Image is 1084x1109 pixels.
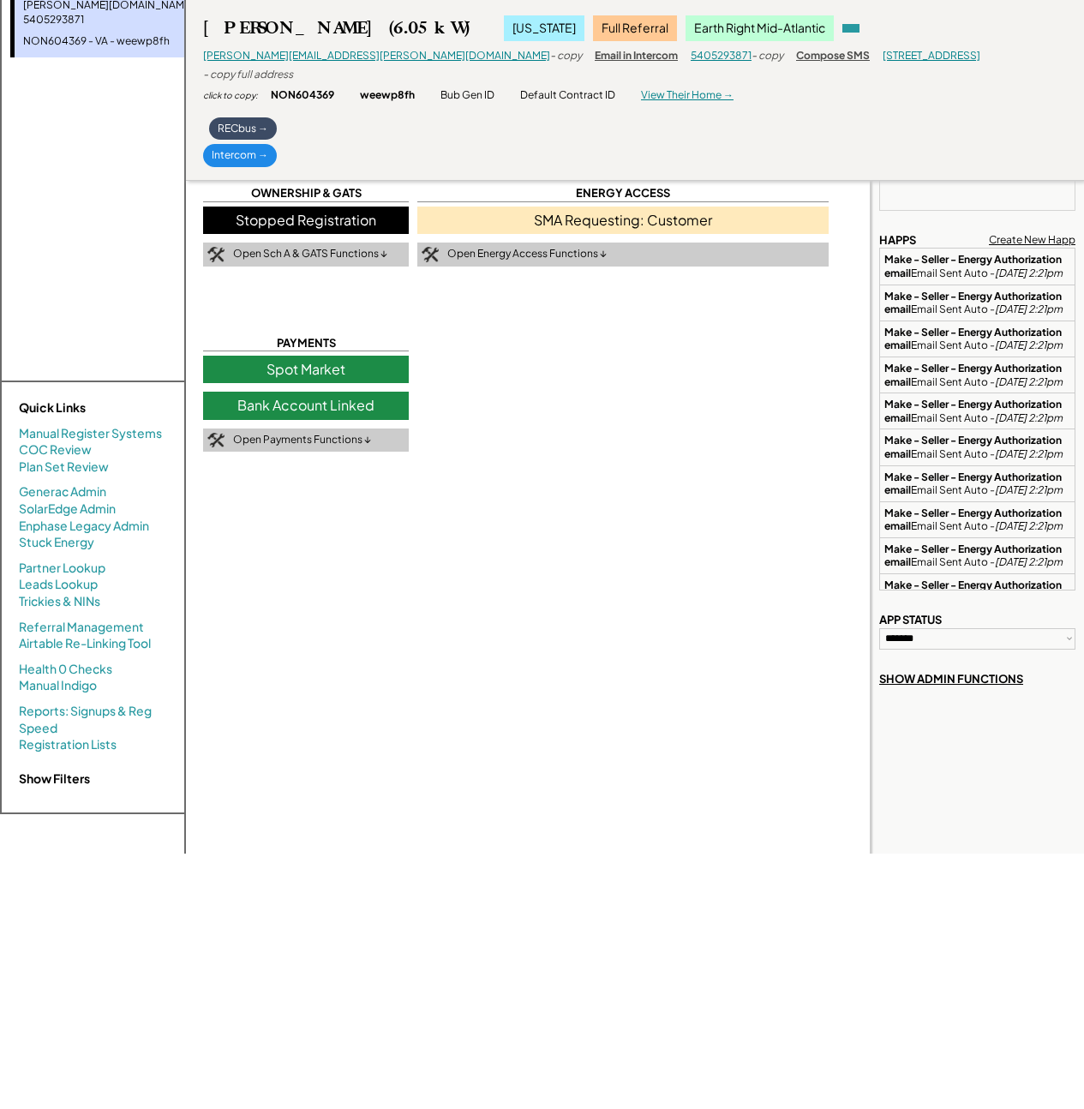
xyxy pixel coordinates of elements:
strong: Make - Seller - Energy Authorization email [884,326,1063,352]
div: Open Payments Functions ↓ [233,433,371,447]
div: Email Sent Auto - [884,471,1070,497]
div: Intercom → [203,144,277,167]
div: SHOW ADMIN FUNCTIONS [879,671,1023,686]
a: [PERSON_NAME][EMAIL_ADDRESS][PERSON_NAME][DOMAIN_NAME] [203,49,550,62]
img: tool-icon.png [207,433,225,448]
div: Default Contract ID [520,88,615,103]
div: RECbus → [209,117,277,141]
div: APP STATUS [879,612,942,627]
div: OWNERSHIP & GATS [203,185,409,201]
div: Email Sent Auto - [884,434,1070,460]
em: [DATE] 2:21pm [995,411,1063,424]
em: [DATE] 2:21pm [995,267,1063,279]
em: [DATE] 2:21pm [995,339,1063,351]
strong: Make - Seller - Energy Authorization email [884,543,1063,569]
a: 5405293871 [691,49,752,62]
strong: Make - Seller - Energy Authorization email [884,578,1063,605]
div: [PERSON_NAME] (6.05kW) [203,17,470,39]
strong: Make - Seller - Energy Authorization email [884,471,1063,497]
div: Email Sent Auto - [884,543,1070,569]
div: - copy full address [203,68,293,82]
div: Stopped Registration [203,207,409,234]
a: [STREET_ADDRESS] [883,49,980,62]
a: Generac Admin [19,483,106,501]
em: [DATE] 2:21pm [995,519,1063,532]
strong: Make - Seller - Energy Authorization email [884,253,1063,279]
div: Email Sent Auto - [884,253,1070,279]
a: Leads Lookup [19,576,98,593]
strong: Show Filters [19,770,90,786]
div: Full Referral [593,15,677,41]
strong: Make - Seller - Energy Authorization email [884,507,1063,533]
div: Email in Intercom [595,49,678,63]
div: View Their Home → [641,88,734,103]
div: PAYMENTS [203,335,409,351]
div: [US_STATE] [504,15,584,41]
div: Bub Gen ID [440,88,494,103]
em: [DATE] 2:21pm [995,447,1063,460]
a: Enphase Legacy Admin [19,518,149,535]
a: Airtable Re-Linking Tool [19,635,151,652]
strong: Make - Seller - Energy Authorization email [884,362,1063,388]
a: Reports: Signups & Reg Speed [19,703,167,736]
a: SolarEdge Admin [19,501,116,518]
div: HAPPS [879,232,916,248]
div: NON604369 - VA - weewp8fh [23,34,233,49]
div: NON604369 [271,88,334,103]
em: [DATE] 2:21pm [995,555,1063,568]
a: Referral Management [19,619,144,636]
strong: Make - Seller - Energy Authorization email [884,290,1063,316]
div: SMA Requesting: Customer [417,207,829,234]
a: Partner Lookup [19,560,105,577]
a: Plan Set Review [19,459,109,476]
div: Bank Account Linked [203,392,409,419]
a: Manual Register Systems [19,425,162,442]
div: - copy [752,49,783,63]
div: weewp8fh [360,88,415,103]
div: Open Sch A & GATS Functions ↓ [233,247,387,261]
em: [DATE] 2:21pm [995,375,1063,388]
a: Manual Indigo [19,677,97,694]
div: Quick Links [19,399,190,417]
a: Health 0 Checks [19,661,112,678]
img: tool-icon.png [207,247,225,262]
div: Spot Market [203,356,409,383]
a: COC Review [19,441,92,459]
div: click to copy: [203,89,258,101]
div: - copy [550,49,582,63]
em: [DATE] 2:21pm [995,483,1063,496]
div: Compose SMS [796,49,870,63]
strong: Make - Seller - Energy Authorization email [884,434,1063,460]
div: Email Sent Auto - [884,290,1070,316]
div: Email Sent Auto - [884,578,1070,605]
img: tool-icon.png [422,247,439,262]
strong: Make - Seller - Energy Authorization email [884,398,1063,424]
div: Open Energy Access Functions ↓ [447,247,607,261]
div: Email Sent Auto - [884,507,1070,533]
div: Earth Right Mid-Atlantic [686,15,834,41]
a: Registration Lists [19,736,117,753]
div: ENERGY ACCESS [417,185,829,201]
div: Email Sent Auto - [884,362,1070,388]
em: [DATE] 2:21pm [995,303,1063,315]
a: Trickies & NINs [19,593,100,610]
a: Stuck Energy [19,534,94,551]
div: Email Sent Auto - [884,398,1070,424]
div: Email Sent Auto - [884,326,1070,352]
div: Create New Happ [989,233,1075,248]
